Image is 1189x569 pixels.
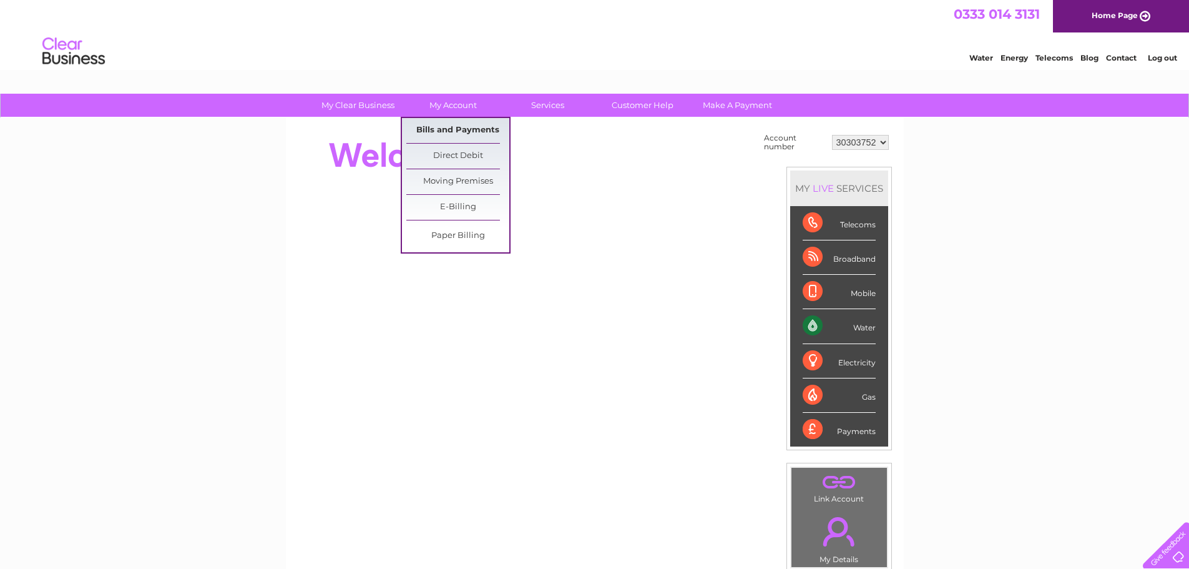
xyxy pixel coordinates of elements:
div: MY SERVICES [790,171,888,206]
div: Water [803,309,876,344]
div: Gas [803,379,876,413]
a: Telecoms [1035,53,1073,62]
div: Clear Business is a trading name of Verastar Limited (registered in [GEOGRAPHIC_DATA] No. 3667643... [300,7,890,61]
a: Make A Payment [686,94,789,117]
a: . [795,510,884,553]
a: Direct Debit [406,144,509,169]
a: My Account [401,94,504,117]
div: Payments [803,413,876,447]
a: My Clear Business [306,94,409,117]
a: Blog [1080,53,1098,62]
a: Moving Premises [406,169,509,194]
td: Link Account [791,467,888,507]
a: Log out [1148,53,1177,62]
a: Customer Help [591,94,694,117]
div: Mobile [803,275,876,309]
div: Broadband [803,240,876,275]
a: Bills and Payments [406,118,509,143]
td: My Details [791,507,888,568]
a: E-Billing [406,195,509,220]
img: logo.png [42,32,105,71]
a: 0333 014 3131 [954,6,1040,22]
a: Water [969,53,993,62]
a: Services [496,94,599,117]
div: Electricity [803,344,876,379]
a: . [795,471,884,493]
td: Account number [761,131,829,154]
a: Paper Billing [406,224,509,249]
div: Telecoms [803,206,876,240]
a: Contact [1106,53,1137,62]
div: LIVE [810,182,836,194]
a: Energy [1001,53,1028,62]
